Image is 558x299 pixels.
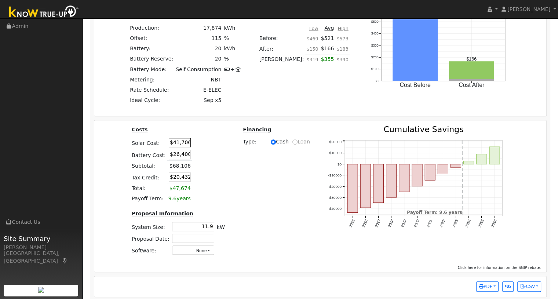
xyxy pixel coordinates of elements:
[491,219,498,228] text: 2036
[243,138,268,146] span: Type:
[373,164,384,203] rect: onclick=""
[223,44,242,54] td: kWh
[258,44,305,54] td: After:
[131,221,171,233] td: System Size:
[223,33,242,44] td: %
[4,249,79,265] div: [GEOGRAPHIC_DATA], [GEOGRAPHIC_DATA]
[338,162,342,166] text: $0
[329,140,342,144] text: $20000
[131,161,167,171] td: Subtotal:
[131,233,171,244] td: Proposal Date:
[175,44,223,54] td: 20
[223,54,242,64] td: %
[517,281,541,292] button: CSV
[305,54,320,69] td: $319
[4,234,79,244] span: Site Summary
[305,33,320,44] td: $469
[449,79,494,81] rect: onclick=""
[172,245,214,255] button: None
[393,19,438,81] rect: onclick=""
[384,125,464,134] text: Cumulative Savings
[371,55,379,59] text: $200
[467,56,477,62] text: $166
[258,33,305,44] td: Before:
[478,219,485,228] text: 2035
[507,6,550,12] span: [PERSON_NAME]
[167,193,192,204] td: years
[215,221,226,233] td: kW
[458,266,541,270] span: Click here for information on the SGIP rebate.
[271,139,276,145] input: Cash
[320,54,335,69] td: $355
[399,164,409,192] rect: onclick=""
[459,82,485,88] text: Cost After
[371,20,379,23] text: $500
[167,161,192,171] td: $68,106
[320,33,335,44] td: $521
[129,64,175,74] td: Battery Mode:
[175,64,223,74] td: Self Consumption
[175,54,223,64] td: 20
[386,164,397,197] rect: onclick=""
[131,183,167,194] td: Total:
[132,127,148,132] u: Costs
[324,25,334,31] u: Avg
[6,4,83,21] img: Know True-Up
[175,74,223,85] td: NBT
[305,44,320,54] td: $150
[129,54,175,64] td: Battery Reserve:
[338,26,349,31] u: High
[438,164,448,174] rect: onclick=""
[361,219,369,228] text: 2026
[131,244,171,256] td: Software:
[129,44,175,54] td: Battery:
[329,151,342,155] text: $10000
[292,138,310,146] label: Loan
[131,149,167,161] td: Battery Cost:
[425,164,435,180] rect: onclick=""
[223,23,242,33] td: kWh
[465,219,472,228] text: 2034
[62,258,68,264] a: Map
[371,44,379,47] text: $300
[412,164,423,186] rect: onclick=""
[175,23,223,33] td: 17,874
[320,44,335,54] td: $166
[258,54,305,69] td: [PERSON_NAME]:
[175,33,223,44] td: 115
[479,284,492,289] span: PDF
[167,183,192,194] td: $47,674
[4,244,79,251] div: [PERSON_NAME]
[375,219,382,228] text: 2027
[371,32,379,36] text: $400
[407,210,463,215] text: Payoff Term: 9.6 years
[476,281,499,292] button: PDF
[131,137,167,149] td: Solar Cost:
[223,64,242,74] td: +
[129,85,175,95] td: Rate Schedule:
[335,44,350,54] td: $183
[328,173,342,177] text: -$10000
[361,164,371,208] rect: onclick=""
[168,196,176,201] span: 9.6
[464,161,474,164] rect: onclick=""
[129,74,175,85] td: Metering:
[451,164,461,167] rect: onclick=""
[348,164,358,212] rect: onclick=""
[132,211,193,216] u: Proposal Information
[426,219,434,228] text: 2031
[400,82,431,88] text: Cost Before
[349,219,356,228] text: 2025
[490,147,500,164] rect: onclick=""
[175,85,223,95] td: E-ELEC
[375,79,379,83] text: $0
[452,219,459,228] text: 2033
[449,61,494,79] rect: onclick=""
[292,139,298,145] input: Loan
[328,184,342,188] text: -$20000
[131,193,167,204] td: Payoff Term:
[439,219,446,228] text: 2032
[400,219,408,228] text: 2029
[477,154,487,164] rect: onclick=""
[413,219,420,228] text: 2030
